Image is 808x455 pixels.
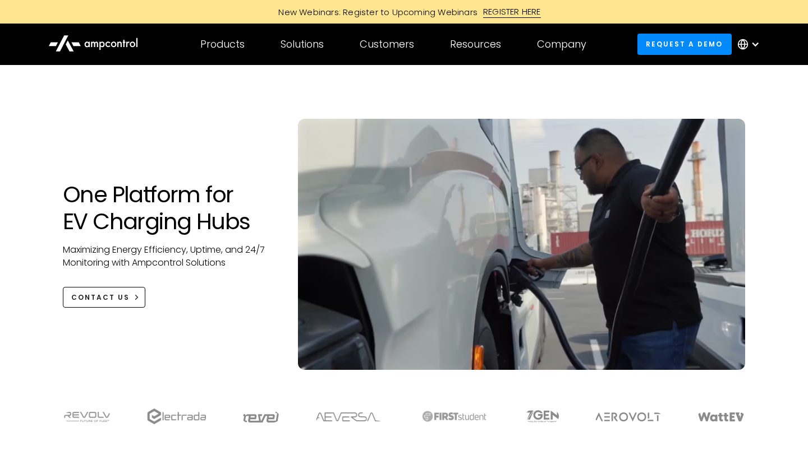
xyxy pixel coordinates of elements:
[483,6,541,18] div: REGISTER HERE
[151,6,656,18] a: New Webinars: Register to Upcoming WebinarsREGISTER HERE
[200,38,245,50] div: Products
[637,34,732,54] a: Request a demo
[281,38,324,50] div: Solutions
[147,408,206,424] img: electrada logo
[360,38,414,50] div: Customers
[450,38,501,50] div: Resources
[71,292,130,303] div: CONTACT US
[537,38,586,50] div: Company
[267,6,483,18] div: New Webinars: Register to Upcoming Webinars
[63,244,276,269] p: Maximizing Energy Efficiency, Uptime, and 24/7 Monitoring with Ampcontrol Solutions
[63,287,145,308] a: CONTACT US
[697,412,745,421] img: WattEV logo
[595,412,662,421] img: Aerovolt Logo
[63,181,276,235] h1: One Platform for EV Charging Hubs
